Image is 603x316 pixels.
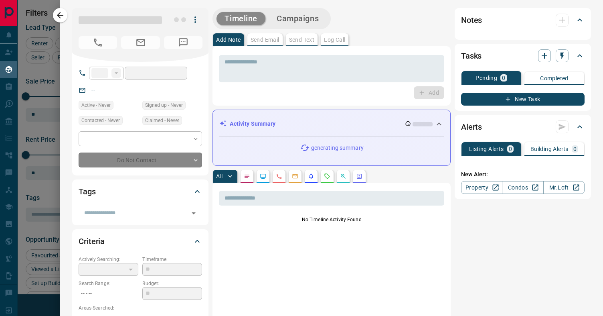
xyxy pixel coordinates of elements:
[81,116,120,124] span: Contacted - Never
[244,173,250,179] svg: Notes
[79,232,202,251] div: Criteria
[308,173,314,179] svg: Listing Alerts
[269,12,327,25] button: Campaigns
[276,173,282,179] svg: Calls
[461,120,482,133] h2: Alerts
[81,101,111,109] span: Active - Never
[461,46,585,65] div: Tasks
[79,287,138,300] p: -- - --
[461,170,585,179] p: New Alert:
[476,75,497,81] p: Pending
[461,93,585,106] button: New Task
[502,75,505,81] p: 0
[79,185,95,198] h2: Tags
[543,181,585,194] a: Mr.Loft
[324,173,330,179] svg: Requests
[142,280,202,287] p: Budget:
[216,37,241,43] p: Add Note
[79,153,202,167] div: Do Not Contact
[461,10,585,30] div: Notes
[217,12,265,25] button: Timeline
[145,116,179,124] span: Claimed - Never
[188,208,199,219] button: Open
[79,182,202,201] div: Tags
[164,36,202,49] span: No Number
[461,117,585,137] div: Alerts
[219,116,444,131] div: Activity Summary
[260,173,266,179] svg: Lead Browsing Activity
[311,144,364,152] p: generating summary
[509,146,512,152] p: 0
[79,36,117,49] span: No Number
[230,120,275,128] p: Activity Summary
[79,304,202,312] p: Areas Searched:
[79,280,138,287] p: Search Range:
[461,14,482,27] h2: Notes
[145,101,183,109] span: Signed up - Never
[469,146,504,152] p: Listing Alerts
[142,256,202,263] p: Timeframe:
[340,173,346,179] svg: Opportunities
[91,87,95,93] a: --
[79,256,138,263] p: Actively Searching:
[121,36,160,49] span: No Email
[573,146,577,152] p: 0
[502,181,543,194] a: Condos
[540,75,569,81] p: Completed
[530,146,569,152] p: Building Alerts
[292,173,298,179] svg: Emails
[216,173,223,179] p: All
[219,216,444,223] p: No Timeline Activity Found
[356,173,362,179] svg: Agent Actions
[461,49,482,62] h2: Tasks
[461,181,502,194] a: Property
[79,235,105,248] h2: Criteria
